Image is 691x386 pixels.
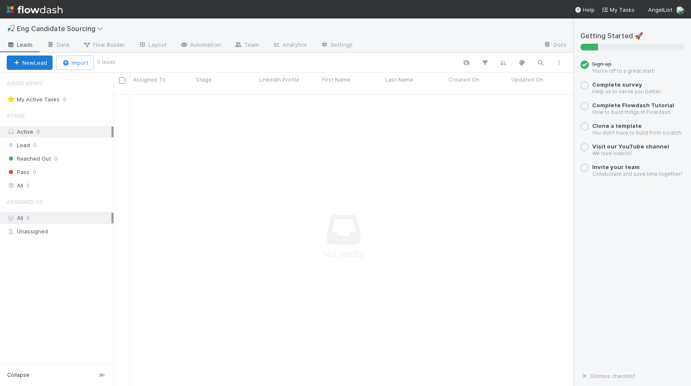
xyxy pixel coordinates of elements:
span: Assigned To [133,75,166,84]
span: Created On [448,75,479,84]
img: logo-inverted-e16ddd16eac7371096b0.svg [7,3,63,17]
small: How to build things in Flowdash. [592,109,672,115]
a: Dismiss checklist [580,373,635,379]
span: Assigned To [7,193,43,210]
span: LinkedIn Profile [259,75,299,84]
span: 0 [63,94,75,105]
div: My Active Tasks [7,94,60,105]
span: AngelList [648,6,672,13]
span: Sign up [592,61,612,67]
span: Collapse [7,371,29,379]
span: My Tasks [601,6,635,13]
span: Updated On [511,75,543,84]
a: Clone a template [592,122,642,129]
span: Last Name [385,75,413,84]
span: First Name [322,75,350,84]
small: We love videos! [592,150,632,156]
a: Data [40,39,76,52]
a: Team [228,39,266,52]
small: Help us to serve you better. [592,88,662,95]
span: Pass [7,167,29,177]
div: All [7,213,111,223]
span: Flow Builder [83,40,125,49]
span: 0 [37,128,40,135]
a: Docs [537,39,573,52]
span: 0 [26,214,30,221]
a: Invite your team [592,164,640,170]
a: Complete survey [592,81,642,88]
a: Visit our YouTube channel [592,143,669,150]
a: Settings [314,39,360,52]
span: Eng Candidate Sourcing [17,24,107,33]
small: You don’t have to build from scratch. [592,130,682,136]
button: Import [56,56,94,70]
a: Flow Builder [76,39,132,52]
span: Leads [7,40,33,49]
a: Layout [132,39,173,52]
span: Stage [196,75,212,84]
input: Toggle All Rows Selected [119,77,125,84]
span: 0 [54,153,58,164]
a: Analytics [266,39,314,52]
span: ⭐ [7,95,15,103]
span: 🎣 [7,25,15,32]
a: Complete Flowdash Tutorial [592,102,674,108]
small: You’re off to a great start! [592,68,655,74]
img: avatar_6a333015-2313-4ddf-8808-c144142c2320.png [676,6,684,14]
small: Collaborate and save time together! [592,171,682,177]
span: Saved Views [7,75,43,92]
a: My Tasks [601,5,635,14]
span: Lead [7,140,30,151]
div: Unassigned [7,226,111,237]
span: 0 [26,180,30,191]
span: Reached Out [7,153,51,164]
span: Stage [7,107,25,124]
div: Active [7,127,111,137]
a: Automation [173,39,228,52]
span: 0 [33,167,36,177]
div: All [7,180,111,191]
small: 0 leads [97,58,116,66]
h5: Getting Started 🚀 [580,32,684,40]
button: NewLead [7,56,53,70]
div: Help [575,5,595,14]
span: 0 [33,140,37,151]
